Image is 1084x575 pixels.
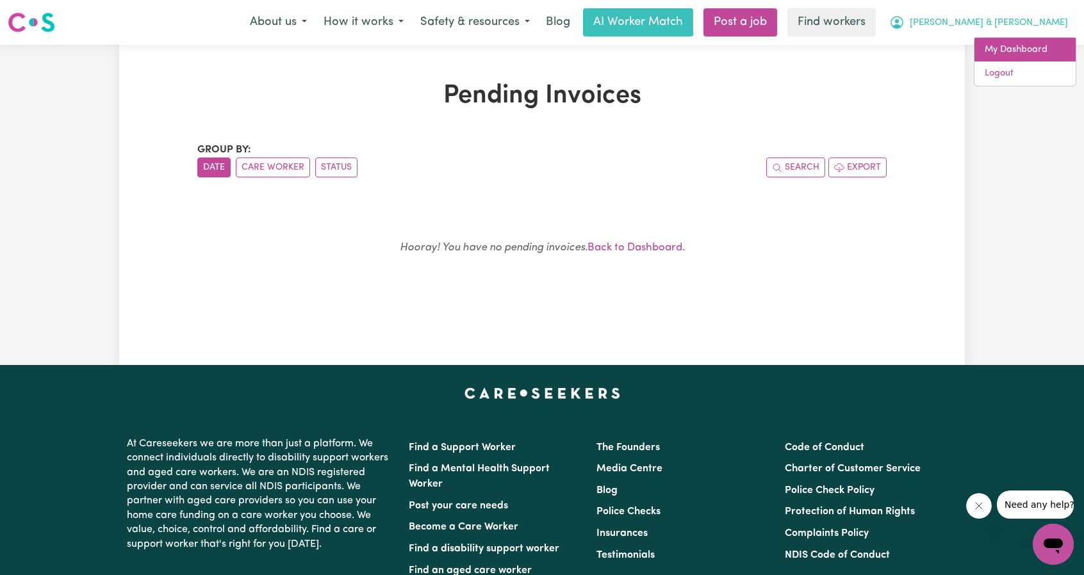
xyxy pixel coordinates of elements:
button: About us [242,9,315,36]
a: Blog [538,8,578,36]
a: Post your care needs [409,501,508,511]
a: Testimonials [596,550,655,560]
a: My Dashboard [974,38,1076,62]
button: sort invoices by paid status [315,158,357,177]
span: Group by: [197,145,251,155]
a: Media Centre [596,464,662,474]
a: Complaints Policy [785,528,869,539]
a: Protection of Human Rights [785,506,915,517]
button: Search [766,158,825,177]
a: Find a disability support worker [409,544,559,554]
a: Careseekers logo [8,8,55,37]
em: Hooray! You have no pending invoices. [400,242,587,253]
a: Find a Support Worker [409,442,516,453]
span: Need any help? [8,9,78,19]
a: Careseekers home page [464,388,620,398]
a: AI Worker Match [583,8,693,36]
button: Export [828,158,887,177]
div: My Account [974,37,1076,86]
a: Become a Care Worker [409,522,518,532]
p: At Careseekers we are more than just a platform. We connect individuals directly to disability su... [127,432,393,556]
a: Insurances [596,528,648,539]
small: . [400,242,685,253]
a: Code of Conduct [785,442,864,453]
h1: Pending Invoices [197,81,887,111]
button: Safety & resources [412,9,538,36]
button: How it works [315,9,412,36]
iframe: Button to launch messaging window [1033,524,1074,565]
a: Find a Mental Health Support Worker [409,464,550,489]
a: Find workers [787,8,876,36]
button: My Account [881,9,1076,36]
a: Post a job [703,8,777,36]
a: NDIS Code of Conduct [785,550,890,560]
button: sort invoices by care worker [236,158,310,177]
img: Careseekers logo [8,11,55,34]
a: Police Check Policy [785,485,875,496]
button: sort invoices by date [197,158,231,177]
a: Logout [974,61,1076,86]
iframe: Message from company [997,490,1074,519]
iframe: Close message [966,493,992,519]
a: Back to Dashboard [587,242,682,253]
a: Police Checks [596,506,661,517]
a: The Founders [596,442,660,453]
span: [PERSON_NAME] & [PERSON_NAME] [910,16,1068,30]
a: Charter of Customer Service [785,464,921,474]
a: Blog [596,485,618,496]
